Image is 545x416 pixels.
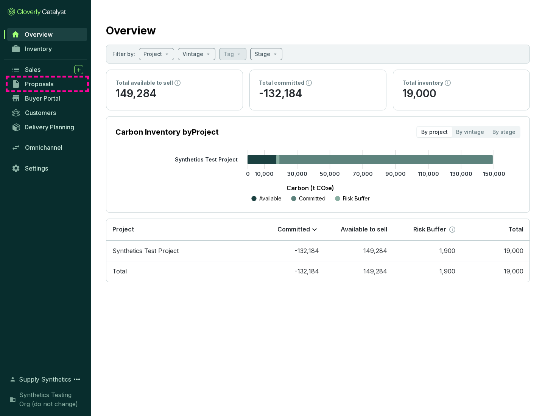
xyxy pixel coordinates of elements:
th: Total [461,219,529,241]
p: Carbon Inventory by Project [115,127,219,137]
a: Omnichannel [8,141,87,154]
td: -132,184 [257,261,325,282]
a: Inventory [8,42,87,55]
th: Project [106,219,257,241]
p: 19,000 [402,87,520,101]
div: By project [417,127,452,137]
tspan: Synthetics Test Project [175,156,238,163]
span: Proposals [25,80,53,88]
a: Overview [7,28,87,41]
tspan: 70,000 [353,171,373,177]
td: 1,900 [393,241,461,261]
p: Total available to sell [115,79,173,87]
td: 1,900 [393,261,461,282]
a: Delivery Planning [8,121,87,133]
p: Tag [224,50,234,58]
span: Overview [25,31,53,38]
tspan: 110,000 [418,171,439,177]
td: 149,284 [325,261,393,282]
p: Risk Buffer [343,195,370,202]
td: 19,000 [461,241,529,261]
h2: Overview [106,23,156,39]
span: Settings [25,165,48,172]
p: Committed [277,225,310,234]
p: Carbon (t CO₂e) [127,183,494,192]
div: By stage [488,127,520,137]
p: Committed [299,195,325,202]
td: 149,284 [325,241,393,261]
a: Proposals [8,78,87,90]
tspan: 90,000 [385,171,406,177]
td: -132,184 [257,241,325,261]
span: Synthetics Testing Org (do not change) [19,390,83,408]
span: Delivery Planning [25,123,74,131]
a: Customers [8,106,87,119]
p: -132,184 [259,87,377,101]
tspan: 0 [246,171,250,177]
span: Inventory [25,45,52,53]
tspan: 130,000 [450,171,472,177]
a: Settings [8,162,87,175]
tspan: 50,000 [320,171,340,177]
span: Supply Synthetics [19,375,71,384]
p: Available [259,195,282,202]
p: Filter by: [112,50,135,58]
a: Sales [8,63,87,76]
div: By vintage [452,127,488,137]
th: Available to sell [325,219,393,241]
tspan: 150,000 [483,171,505,177]
tspan: 10,000 [255,171,274,177]
td: 19,000 [461,261,529,282]
div: segmented control [416,126,520,138]
p: Risk Buffer [413,225,446,234]
td: Synthetics Test Project [106,241,257,261]
span: Sales [25,66,40,73]
a: Buyer Portal [8,92,87,105]
p: 149,284 [115,87,234,101]
span: Omnichannel [25,144,62,151]
span: Buyer Portal [25,95,60,102]
p: Total inventory [402,79,443,87]
tspan: 30,000 [287,171,307,177]
p: Total committed [259,79,304,87]
td: Total [106,261,257,282]
span: Customers [25,109,56,116]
